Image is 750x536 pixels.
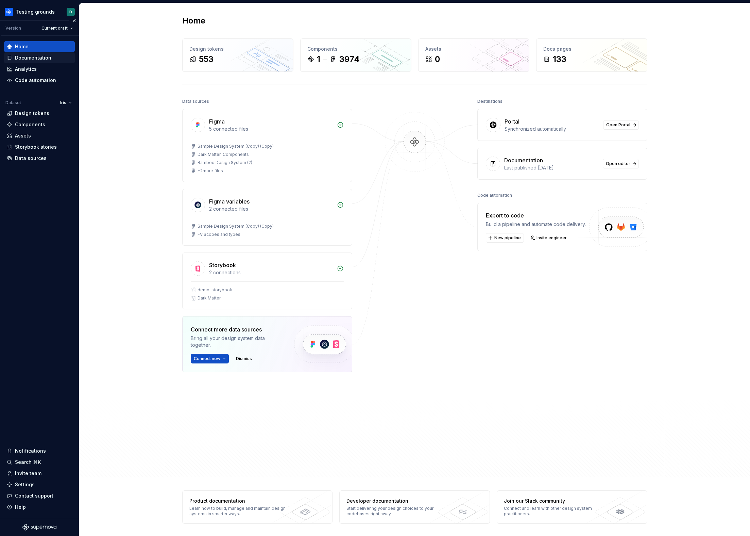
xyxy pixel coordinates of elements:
div: Testing grounds [16,9,55,15]
div: Assets [15,132,31,139]
div: Components [307,46,404,52]
div: Bring all your design system data together. [191,335,283,348]
a: Storybook stories [4,142,75,152]
a: Components [4,119,75,130]
div: D [69,9,72,15]
div: Notifications [15,448,46,454]
div: Invite team [15,470,41,477]
div: Storybook stories [15,144,57,150]
div: Sample Design System (Copy) (Copy) [198,224,274,229]
div: Documentation [504,156,543,164]
button: Connect new [191,354,229,363]
div: Sample Design System (Copy) (Copy) [198,144,274,149]
div: Code automation [477,191,512,200]
div: 2 connected files [209,206,333,212]
div: 5 connected files [209,126,333,132]
span: Open editor [606,161,630,166]
div: Contact support [15,492,53,499]
a: Open Portal [603,120,639,130]
a: Invite team [4,468,75,479]
div: 553 [199,54,214,65]
svg: Supernova Logo [22,524,56,531]
div: Design tokens [15,110,49,117]
div: Synchronized automatically [505,126,599,132]
button: New pipeline [486,233,524,243]
a: Figma variables2 connected filesSample Design System (Copy) (Copy)FV Scopes and types [182,189,352,246]
a: Documentation [4,52,75,63]
div: Data sources [182,97,209,106]
a: Assets [4,130,75,141]
div: Assets [425,46,522,52]
div: Code automation [15,77,56,84]
a: Storybook2 connectionsdemo-storybookDark Matter [182,253,352,309]
div: Documentation [15,54,51,61]
div: Bamboo Design System (2) [198,160,252,165]
button: Current draft [38,23,76,33]
div: Analytics [15,66,37,72]
span: Open Portal [606,122,630,128]
a: Docs pages133 [536,38,647,72]
div: Help [15,504,26,510]
div: Join our Slack community [504,498,603,504]
a: Join our Slack communityConnect and learn with other design system practitioners. [497,490,647,524]
a: Developer documentationStart delivering your design choices to your codebases right away. [339,490,490,524]
div: Docs pages [543,46,640,52]
div: 0 [435,54,440,65]
div: Connect more data sources [191,325,283,334]
span: Dismiss [236,356,252,361]
button: Contact support [4,490,75,501]
a: Design tokens553 [182,38,293,72]
h2: Home [182,15,205,26]
div: FV Scopes and types [198,232,240,237]
div: 2 connections [209,269,333,276]
div: 3974 [339,54,360,65]
div: Connect and learn with other design system practitioners. [504,506,603,517]
button: Testing groundsD [1,4,78,19]
div: Settings [15,481,35,488]
div: Home [15,43,29,50]
div: Start delivering your design choices to your codebases right away. [346,506,445,517]
a: Settings [4,479,75,490]
div: Figma [209,117,225,126]
button: Notifications [4,445,75,456]
div: Design tokens [189,46,286,52]
button: Collapse sidebar [69,16,79,26]
a: Product documentationLearn how to build, manage and maintain design systems in smarter ways. [182,490,333,524]
a: Assets0 [418,38,529,72]
a: Invite engineer [528,233,570,243]
button: Search ⌘K [4,457,75,468]
div: 1 [317,54,320,65]
div: Learn how to build, manage and maintain design systems in smarter ways. [189,506,288,517]
div: Export to code [486,211,586,220]
a: Data sources [4,153,75,164]
img: 87691e09-aac2-46b6-b153-b9fe4eb63333.png [5,8,13,16]
a: Components13974 [300,38,411,72]
a: Open editor [603,159,639,168]
span: Connect new [194,356,220,361]
div: 133 [553,54,566,65]
div: Dataset [5,100,21,105]
div: Portal [505,117,519,126]
a: Code automation [4,75,75,86]
button: Help [4,502,75,513]
div: Build a pipeline and automate code delivery. [486,221,586,228]
span: Invite engineer [536,235,567,241]
a: Home [4,41,75,52]
button: Iris [57,98,75,108]
span: Current draft [41,26,68,31]
div: Developer documentation [346,498,445,504]
a: Design tokens [4,108,75,119]
div: Search ⌘K [15,459,41,466]
button: Dismiss [233,354,255,363]
div: demo-storybook [198,287,232,293]
div: Product documentation [189,498,288,504]
a: Figma5 connected filesSample Design System (Copy) (Copy)Dark Matter: ComponentsBamboo Design Syst... [182,109,352,182]
div: Version [5,26,21,31]
div: Components [15,121,45,128]
div: Storybook [209,261,236,269]
div: Figma variables [209,197,250,206]
div: + 2 more files [198,168,223,174]
div: Destinations [477,97,502,106]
